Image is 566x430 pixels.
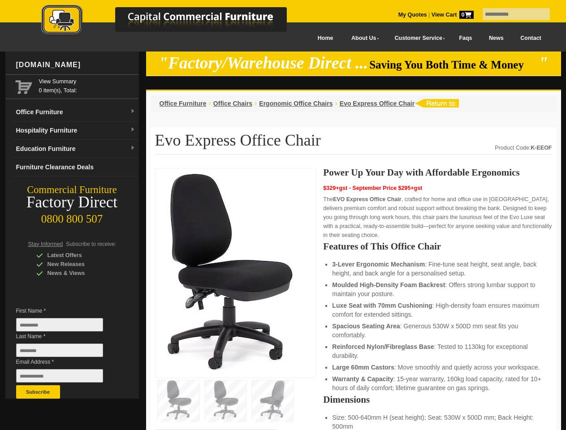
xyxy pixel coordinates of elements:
[130,109,135,114] img: dropdown
[13,103,139,121] a: Office Furnituredropdown
[332,364,394,371] strong: Large 60mm Castors
[159,54,368,72] em: "Factory/Warehouse Direct ...
[66,241,116,247] span: Subscribe to receive:
[39,77,135,94] span: 0 item(s), Total:
[5,196,139,209] div: Factory Direct
[323,242,552,251] h2: Features of This Office Chair
[160,100,207,107] a: Office Furniture
[323,185,422,191] span: $329+gst - September Price $295+gst
[16,318,103,331] input: First Name *
[323,168,552,177] h2: Power Up Your Day with Affordable Ergonomics
[155,132,552,155] h1: Evo Express Office Chair
[5,208,139,225] div: 0800 800 507
[17,4,330,40] a: Capital Commercial Furniture Logo
[16,357,117,366] span: Email Address *
[13,52,139,78] div: [DOMAIN_NAME]
[335,99,337,108] li: ›
[332,281,445,288] strong: Moulded High-Density Foam Backrest
[16,306,117,315] span: First Name *
[255,99,257,108] li: ›
[332,280,543,298] li: : Offers strong lumbar support to maintain your posture.
[451,28,481,48] a: Faqs
[13,121,139,140] a: Hospitality Furnituredropdown
[16,385,60,399] button: Subscribe
[16,332,117,341] span: Last Name *
[332,342,543,360] li: : Tested to 1130kg for exceptional durability.
[385,28,450,48] a: Customer Service
[332,261,425,268] strong: 3-Lever Ergonomic Mechanism
[259,100,333,107] a: Ergonomic Office Chairs
[36,269,121,278] div: News & Views
[332,301,543,319] li: : High-density foam ensures maximum comfort for extended sittings.
[539,54,548,72] em: "
[415,99,459,107] img: return to
[459,11,474,19] span: 0
[332,363,543,372] li: : Move smoothly and quietly across your workspace.
[16,344,103,357] input: Last Name *
[5,184,139,196] div: Commercial Furniture
[332,343,434,350] strong: Reinforced Nylon/Fibreglass Base
[332,375,393,383] strong: Warranty & Capacity
[332,302,432,309] strong: Luxe Seat with 70mm Cushioning
[341,28,385,48] a: About Us
[332,322,543,340] li: : Generous 530W x 500D mm seat fits you comfortably.
[332,260,543,278] li: : Fine-tune seat height, seat angle, back height, and back angle for a personalised setup.
[323,395,552,404] h2: Dimensions
[480,28,512,48] a: News
[160,173,294,370] img: Comfortable Evo Express Office Chair with 70mm high-density foam seat and large 60mm castors.
[213,100,252,107] a: Office Chairs
[323,195,552,240] p: The , crafted for home and office use in [GEOGRAPHIC_DATA], delivers premium comfort and robust s...
[495,143,552,152] div: Product Code:
[531,145,552,151] strong: K-EEOF
[36,251,121,260] div: Latest Offers
[369,59,537,71] span: Saving You Both Time & Money
[13,140,139,158] a: Education Furnituredropdown
[398,12,427,18] a: My Quotes
[39,77,135,86] a: View Summary
[36,260,121,269] div: New Releases
[430,12,473,18] a: View Cart0
[130,127,135,133] img: dropdown
[332,374,543,392] li: : 15-year warranty, 160kg load capacity, rated for 10+ hours of daily comfort; lifetime guarantee...
[28,241,63,247] span: Stay Informed
[432,12,474,18] strong: View Cart
[16,369,103,383] input: Email Address *
[512,28,549,48] a: Contact
[332,322,400,330] strong: Spacious Seating Area
[130,146,135,151] img: dropdown
[17,4,330,37] img: Capital Commercial Furniture Logo
[209,99,211,108] li: ›
[13,158,139,176] a: Furniture Clearance Deals
[340,100,415,107] a: Evo Express Office Chair
[333,196,402,202] strong: EVO Express Office Chair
